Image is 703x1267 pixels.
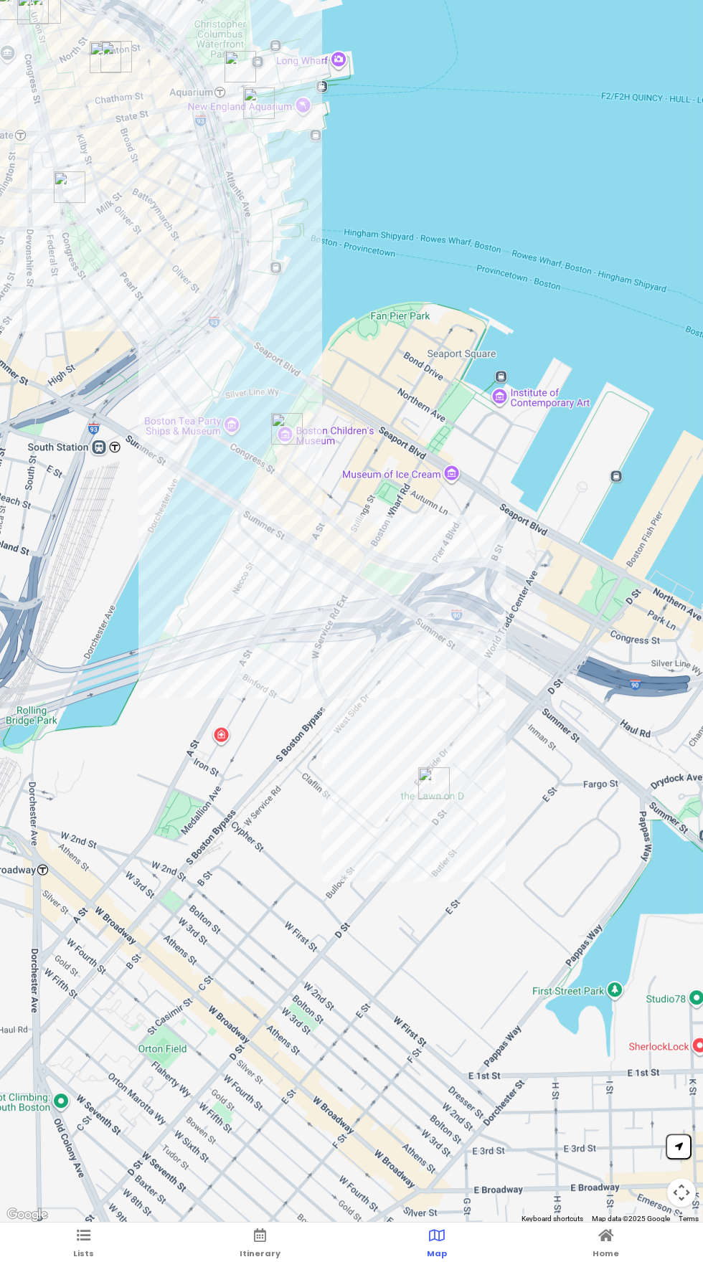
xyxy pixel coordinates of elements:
a: Terms (opens in new tab) [679,1215,699,1223]
span: Map [427,1248,447,1259]
span: Itinerary [240,1248,280,1259]
button: Keyboard shortcuts [522,1214,583,1224]
span: Home [593,1248,619,1259]
a: Map [427,1223,447,1267]
div: Boston Duck Tours New England Aquarium Departure Location [237,82,280,125]
div: the Lawn on D [412,761,456,805]
button: Map camera controls [667,1178,696,1207]
div: Quincy Market [95,35,138,78]
div: Faneuil Hall Marketplace [84,36,127,79]
a: Home [593,1223,619,1267]
span: Lists [73,1248,94,1259]
a: Lists [73,1223,94,1267]
div: Boston Children's Museum [265,407,308,450]
span: Map data ©2025 Google [592,1215,670,1223]
img: Google [4,1205,51,1224]
a: Itinerary [240,1223,280,1267]
a: Open this area in Google Maps (opens a new window) [4,1205,51,1224]
div: Boston Marriott Long Wharf [219,45,262,88]
div: Post Office Square [48,166,91,209]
